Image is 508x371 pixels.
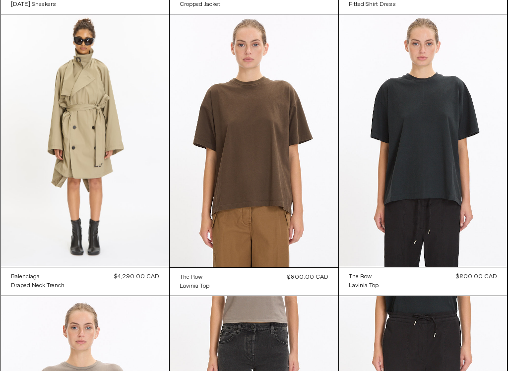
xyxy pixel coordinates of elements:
div: Lavinia Top [349,282,379,290]
a: the row [349,272,379,281]
a: The Row [180,273,209,282]
div: $4,290.00 CAD [114,272,159,281]
div: Cropped Jacket [180,0,220,9]
a: Draped Neck Trench [11,281,64,290]
div: the row [349,273,372,281]
div: Balenciaga [11,273,40,281]
div: [DATE] Sneakers [11,0,56,9]
img: The Row Lavinia Top in black [339,14,508,267]
a: Lavinia Top [349,281,379,290]
div: Fitted Shirt Dress [349,0,396,9]
div: Draped Neck Trench [11,282,64,290]
div: $800.00 CAD [456,272,497,281]
a: Balenciaga [11,272,64,281]
div: The Row [180,273,202,282]
img: Balenciaga Draped Neck Trench in beige [1,14,170,267]
img: The Row Lavinia Top in sepia [170,14,338,267]
a: Lavinia Top [180,282,209,291]
div: $800.00 CAD [287,273,328,282]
